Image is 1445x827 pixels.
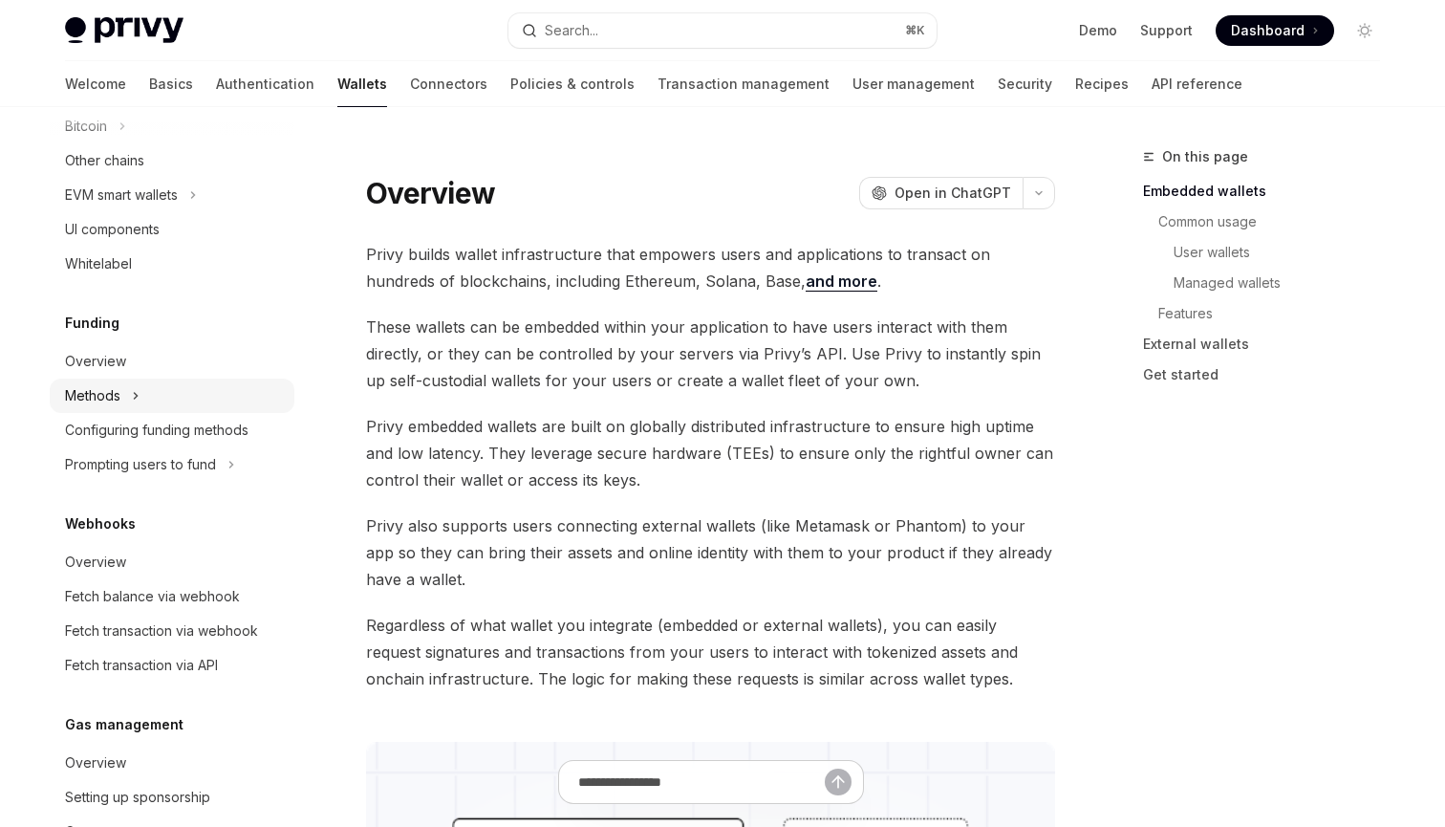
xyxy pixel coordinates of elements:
a: Connectors [410,61,487,107]
a: Overview [50,545,294,579]
div: Overview [65,551,126,574]
button: EVM smart wallets [50,178,294,212]
a: Fetch balance via webhook [50,579,294,614]
a: Overview [50,344,294,379]
a: User management [852,61,975,107]
a: Other chains [50,143,294,178]
h1: Overview [366,176,495,210]
span: These wallets can be embedded within your application to have users interact with them directly, ... [366,314,1055,394]
div: UI components [65,218,160,241]
button: Open in ChatGPT [859,177,1023,209]
span: Privy also supports users connecting external wallets (like Metamask or Phantom) to your app so t... [366,512,1055,593]
a: Get started [1143,359,1395,390]
img: light logo [65,17,183,44]
div: Overview [65,350,126,373]
a: Support [1140,21,1193,40]
span: ⌘ K [905,23,925,38]
h5: Funding [65,312,119,335]
div: Search... [545,19,598,42]
div: Overview [65,751,126,774]
span: Open in ChatGPT [895,184,1011,203]
a: Recipes [1075,61,1129,107]
div: Fetch transaction via API [65,654,218,677]
a: Authentication [216,61,314,107]
button: Search...⌘K [508,13,937,48]
div: EVM smart wallets [65,184,178,207]
button: Prompting users to fund [50,447,294,482]
a: UI components [50,212,294,247]
a: Managed wallets [1143,268,1395,298]
div: Setting up sponsorship [65,786,210,809]
a: Transaction management [658,61,830,107]
div: Fetch balance via webhook [65,585,240,608]
a: Wallets [337,61,387,107]
a: API reference [1152,61,1242,107]
div: Configuring funding methods [65,419,248,442]
a: Security [998,61,1052,107]
button: Toggle dark mode [1349,15,1380,46]
div: Prompting users to fund [65,453,216,476]
h5: Gas management [65,713,183,736]
div: Whitelabel [65,252,132,275]
a: Configuring funding methods [50,413,294,447]
a: External wallets [1143,329,1395,359]
span: Dashboard [1231,21,1305,40]
a: and more [806,272,877,292]
a: User wallets [1143,237,1395,268]
a: Demo [1079,21,1117,40]
div: Methods [65,384,120,407]
span: Privy embedded wallets are built on globally distributed infrastructure to ensure high uptime and... [366,413,1055,493]
a: Dashboard [1216,15,1334,46]
a: Features [1143,298,1395,329]
a: Setting up sponsorship [50,780,294,815]
button: Methods [50,379,294,413]
a: Policies & controls [510,61,635,107]
input: Ask a question... [578,761,825,803]
a: Welcome [65,61,126,107]
a: Fetch transaction via webhook [50,614,294,648]
a: Basics [149,61,193,107]
span: Regardless of what wallet you integrate (embedded or external wallets), you can easily request si... [366,612,1055,692]
span: On this page [1162,145,1248,168]
a: Common usage [1143,207,1395,237]
div: Other chains [65,149,144,172]
h5: Webhooks [65,512,136,535]
a: Whitelabel [50,247,294,281]
a: Fetch transaction via API [50,648,294,683]
a: Overview [50,746,294,780]
div: Fetch transaction via webhook [65,620,258,642]
a: Embedded wallets [1143,176,1395,207]
button: Send message [825,769,852,795]
span: Privy builds wallet infrastructure that empowers users and applications to transact on hundreds o... [366,241,1055,294]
